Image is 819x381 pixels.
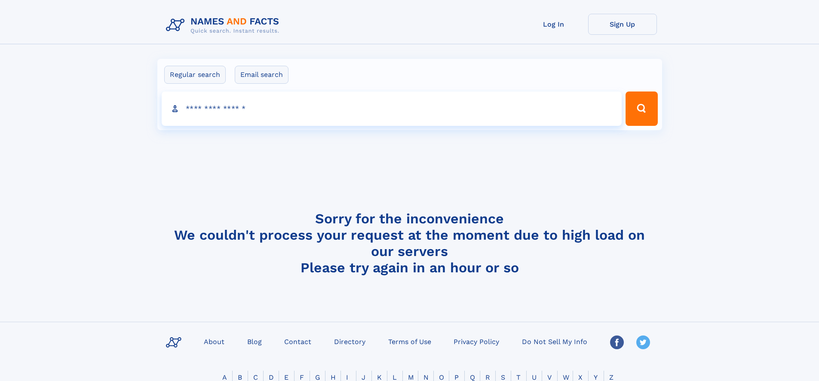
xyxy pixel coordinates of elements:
a: Do Not Sell My Info [518,335,591,347]
a: Contact [281,335,315,347]
a: Directory [331,335,369,347]
a: Privacy Policy [450,335,503,347]
h4: Sorry for the inconvenience We couldn't process your request at the moment due to high load on ou... [163,210,657,276]
input: search input [162,91,622,126]
a: Log In [519,14,588,35]
a: About [200,335,228,347]
img: Facebook [610,335,624,349]
label: Email search [235,66,288,84]
label: Regular search [164,66,226,84]
a: Terms of Use [385,335,435,347]
a: Blog [244,335,265,347]
img: Logo Names and Facts [163,14,286,37]
button: Search Button [626,91,657,126]
a: Sign Up [588,14,657,35]
img: Twitter [636,335,650,349]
